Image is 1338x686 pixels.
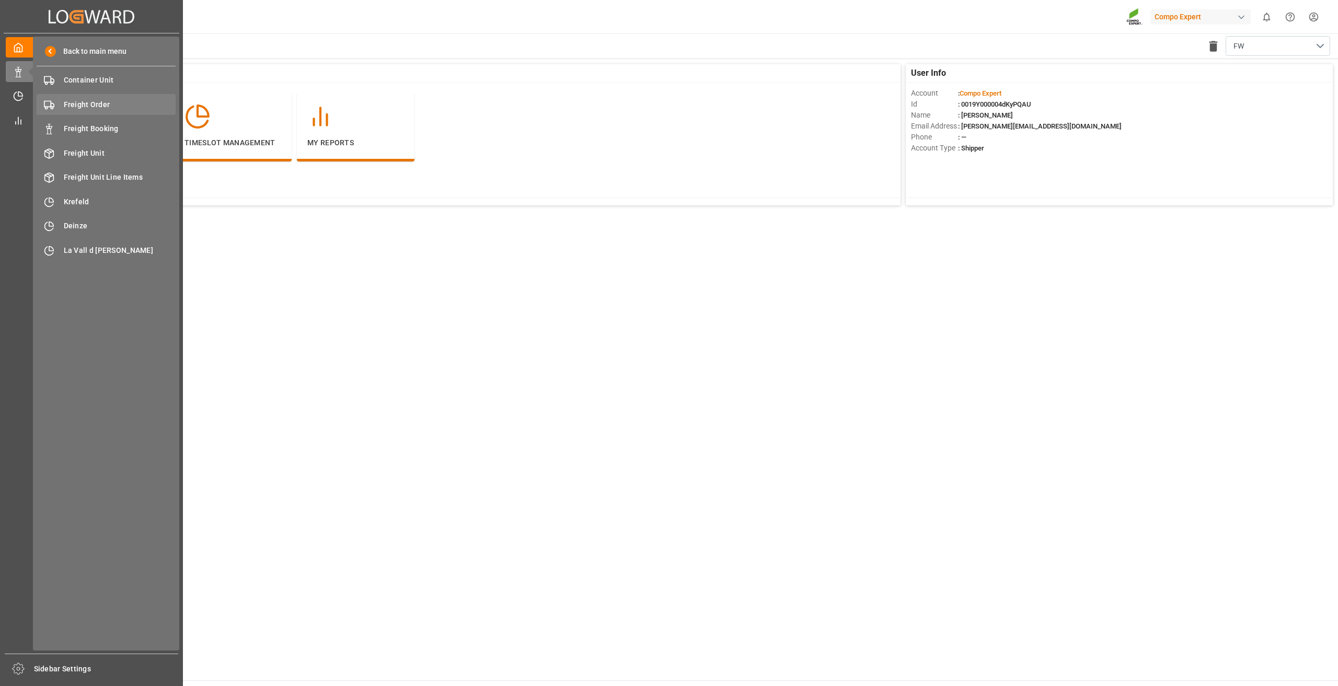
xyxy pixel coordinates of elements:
[64,220,176,231] span: Deinze
[64,75,176,86] span: Container Unit
[34,664,179,675] span: Sidebar Settings
[1226,36,1330,56] button: open menu
[911,132,958,143] span: Phone
[958,111,1013,119] span: : [PERSON_NAME]
[64,245,176,256] span: La Vall d [PERSON_NAME]
[1150,7,1255,27] button: Compo Expert
[64,99,176,110] span: Freight Order
[1255,5,1278,29] button: show 0 new notifications
[64,123,176,134] span: Freight Booking
[184,137,281,148] p: Timeslot Management
[37,240,176,260] a: La Vall d [PERSON_NAME]
[37,167,176,188] a: Freight Unit Line Items
[958,89,1001,97] span: :
[6,110,177,130] a: My Reports
[64,196,176,207] span: Krefeld
[37,191,176,212] a: Krefeld
[1150,9,1251,25] div: Compo Expert
[37,94,176,114] a: Freight Order
[56,46,126,57] span: Back to main menu
[1126,8,1143,26] img: Screenshot%202023-09-29%20at%2010.02.21.png_1712312052.png
[911,143,958,154] span: Account Type
[64,148,176,159] span: Freight Unit
[958,100,1031,108] span: : 0019Y000004dKyPQAU
[64,172,176,183] span: Freight Unit Line Items
[37,70,176,90] a: Container Unit
[911,110,958,121] span: Name
[958,122,1122,130] span: : [PERSON_NAME][EMAIL_ADDRESS][DOMAIN_NAME]
[958,144,984,152] span: : Shipper
[958,133,966,141] span: : —
[911,67,946,79] span: User Info
[911,99,958,110] span: Id
[6,86,177,106] a: Timeslot Management
[960,89,1001,97] span: Compo Expert
[1233,41,1244,52] span: FW
[911,121,958,132] span: Email Address
[1278,5,1302,29] button: Help Center
[911,88,958,99] span: Account
[37,216,176,236] a: Deinze
[307,137,404,148] p: My Reports
[6,37,177,57] a: My Cockpit
[37,119,176,139] a: Freight Booking
[37,143,176,163] a: Freight Unit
